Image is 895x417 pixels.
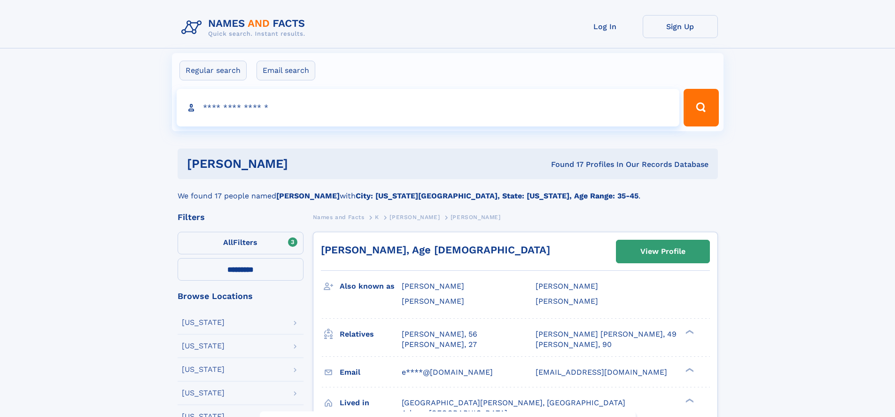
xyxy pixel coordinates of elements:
[536,368,667,377] span: [EMAIL_ADDRESS][DOMAIN_NAME]
[276,191,340,200] b: [PERSON_NAME]
[402,339,477,350] a: [PERSON_NAME], 27
[536,297,598,306] span: [PERSON_NAME]
[340,278,402,294] h3: Also known as
[389,214,440,220] span: [PERSON_NAME]
[375,214,379,220] span: K
[536,329,677,339] a: [PERSON_NAME] [PERSON_NAME], 49
[640,241,685,262] div: View Profile
[684,89,718,126] button: Search Button
[182,319,225,326] div: [US_STATE]
[257,61,315,80] label: Email search
[177,89,680,126] input: search input
[402,398,625,407] span: [GEOGRAPHIC_DATA][PERSON_NAME], [GEOGRAPHIC_DATA]
[340,395,402,411] h3: Lived in
[340,326,402,342] h3: Relatives
[536,282,598,291] span: [PERSON_NAME]
[683,367,694,373] div: ❯
[321,244,550,256] a: [PERSON_NAME], Age [DEMOGRAPHIC_DATA]
[375,211,379,223] a: K
[182,342,225,350] div: [US_STATE]
[616,240,709,263] a: View Profile
[182,389,225,397] div: [US_STATE]
[389,211,440,223] a: [PERSON_NAME]
[683,397,694,403] div: ❯
[223,238,233,247] span: All
[420,159,708,170] div: Found 17 Profiles In Our Records Database
[568,15,643,38] a: Log In
[451,214,501,220] span: [PERSON_NAME]
[178,213,304,221] div: Filters
[356,191,638,200] b: City: [US_STATE][GEOGRAPHIC_DATA], State: [US_STATE], Age Range: 35-45
[402,297,464,306] span: [PERSON_NAME]
[178,232,304,254] label: Filters
[402,282,464,291] span: [PERSON_NAME]
[187,158,420,170] h1: [PERSON_NAME]
[178,179,718,202] div: We found 17 people named with .
[643,15,718,38] a: Sign Up
[340,364,402,380] h3: Email
[402,329,477,339] a: [PERSON_NAME], 56
[683,329,694,335] div: ❯
[536,339,612,350] a: [PERSON_NAME], 90
[313,211,365,223] a: Names and Facts
[178,292,304,300] div: Browse Locations
[179,61,247,80] label: Regular search
[178,15,313,40] img: Logo Names and Facts
[182,366,225,373] div: [US_STATE]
